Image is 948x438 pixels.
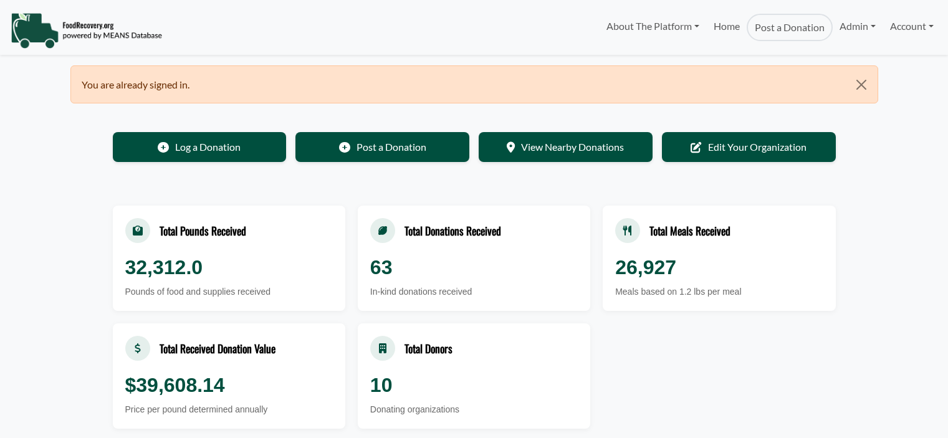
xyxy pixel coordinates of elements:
[405,340,452,356] div: Total Donors
[370,285,578,298] div: In-kind donations received
[833,14,883,39] a: Admin
[11,12,162,49] img: NavigationLogo_FoodRecovery-91c16205cd0af1ed486a0f1a7774a6544ea792ac00100771e7dd3ec7c0e58e41.png
[160,222,246,239] div: Total Pounds Received
[706,14,746,41] a: Home
[479,132,653,162] a: View Nearby Donations
[883,14,941,39] a: Account
[370,370,578,400] div: 10
[662,132,836,162] a: Edit Your Organization
[370,403,578,416] div: Donating organizations
[615,285,823,298] div: Meals based on 1.2 lbs per meal
[295,132,469,162] a: Post a Donation
[70,65,878,103] div: You are already signed in.
[160,340,275,356] div: Total Received Donation Value
[125,285,333,298] div: Pounds of food and supplies received
[125,403,333,416] div: Price per pound determined annually
[370,252,578,282] div: 63
[615,252,823,282] div: 26,927
[125,370,333,400] div: $39,608.14
[649,222,730,239] div: Total Meals Received
[405,222,501,239] div: Total Donations Received
[125,252,333,282] div: 32,312.0
[747,14,833,41] a: Post a Donation
[113,132,287,162] a: Log a Donation
[600,14,706,39] a: About The Platform
[845,66,877,103] button: Close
